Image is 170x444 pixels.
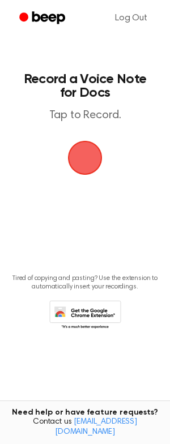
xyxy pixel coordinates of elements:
[55,418,137,436] a: [EMAIL_ADDRESS][DOMAIN_NAME]
[11,7,75,29] a: Beep
[9,274,161,291] p: Tired of copying and pasting? Use the extension to automatically insert your recordings.
[68,141,102,175] img: Beep Logo
[104,5,159,32] a: Log Out
[20,109,150,123] p: Tap to Record.
[20,72,150,100] h1: Record a Voice Note for Docs
[7,417,163,437] span: Contact us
